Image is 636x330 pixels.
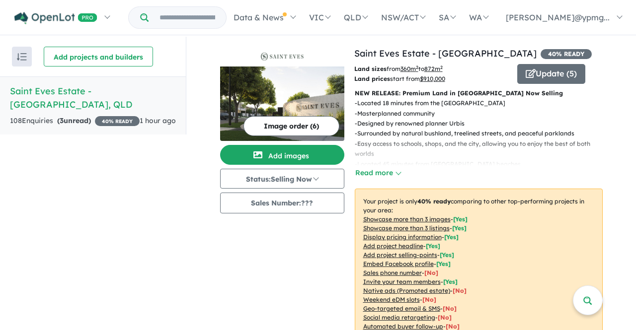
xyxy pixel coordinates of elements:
img: Saint Eves Estate - Rochedale [220,66,344,141]
u: Display pricing information [363,233,442,241]
b: Land sizes [354,65,387,72]
a: Saint Eves Estate - Rochedale LogoSaint Eves Estate - Rochedale [220,47,344,141]
div: 108 Enquir ies [10,115,140,127]
span: [ Yes ] [444,233,459,241]
button: Status:Selling Now [220,169,344,189]
u: Showcase more than 3 listings [363,224,450,232]
h5: Saint Eves Estate - [GEOGRAPHIC_DATA] , QLD [10,84,176,111]
button: Add images [220,145,344,165]
p: - Easy access to schools, shops, and the city, allowing you to enjoy the best of both worlds [355,139,611,159]
input: Try estate name, suburb, builder or developer [151,7,224,28]
span: 40 % READY [95,116,140,126]
span: [No] [453,287,467,294]
span: [No] [422,296,436,303]
u: Showcase more than 3 images [363,215,451,223]
u: Automated buyer follow-up [363,323,443,330]
u: Add project headline [363,242,423,250]
p: start from [354,74,510,84]
span: [ Yes ] [452,224,467,232]
span: [PERSON_NAME]@ypmg... [506,12,610,22]
b: Land prices [354,75,390,82]
p: from [354,64,510,74]
img: Saint Eves Estate - Rochedale Logo [224,51,340,63]
span: [ Yes ] [426,242,440,250]
a: Saint Eves Estate - [GEOGRAPHIC_DATA] [354,48,537,59]
span: [ Yes ] [436,260,451,267]
span: 3 [60,116,64,125]
img: Openlot PRO Logo White [14,12,97,24]
button: Sales Number:??? [220,193,344,213]
u: Native ads (Promoted estate) [363,287,450,294]
u: $ 910,000 [420,75,445,82]
button: Image order (6) [243,116,339,136]
sup: 2 [440,65,443,70]
strong: ( unread) [57,116,91,125]
p: - Located 45 minutes from [GEOGRAPHIC_DATA] beaches [355,159,611,169]
u: Invite your team members [363,278,441,285]
u: Geo-targeted email & SMS [363,305,440,312]
span: [ Yes ] [453,215,468,223]
button: Add projects and builders [44,47,153,66]
span: [ No ] [424,269,438,276]
u: Add project selling-points [363,251,437,259]
p: - Designed by renowned planner Urbis [355,119,611,129]
u: Embed Facebook profile [363,260,434,267]
span: [No] [446,323,460,330]
button: Read more [355,167,401,179]
img: sort.svg [17,53,27,61]
button: Update (5) [517,64,585,84]
span: [No] [443,305,457,312]
u: 872 m [424,65,443,72]
span: [No] [438,314,452,321]
span: to [418,65,443,72]
sup: 2 [416,65,418,70]
span: 1 hour ago [140,116,176,125]
u: Sales phone number [363,269,422,276]
u: Social media retargeting [363,314,435,321]
span: [ Yes ] [443,278,458,285]
u: Weekend eDM slots [363,296,420,303]
span: 40 % READY [541,49,592,59]
u: 360 m [400,65,418,72]
b: 40 % ready [417,198,451,205]
p: - Masterplanned community [355,109,611,119]
span: [ Yes ] [440,251,454,259]
p: - Surrounded by natural bushland, treelined streets, and peaceful parklands [355,129,611,138]
p: NEW RELEASE: Premium Land in [GEOGRAPHIC_DATA] Now Selling [355,88,603,98]
p: - Located 18 minutes from the [GEOGRAPHIC_DATA] [355,98,611,108]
